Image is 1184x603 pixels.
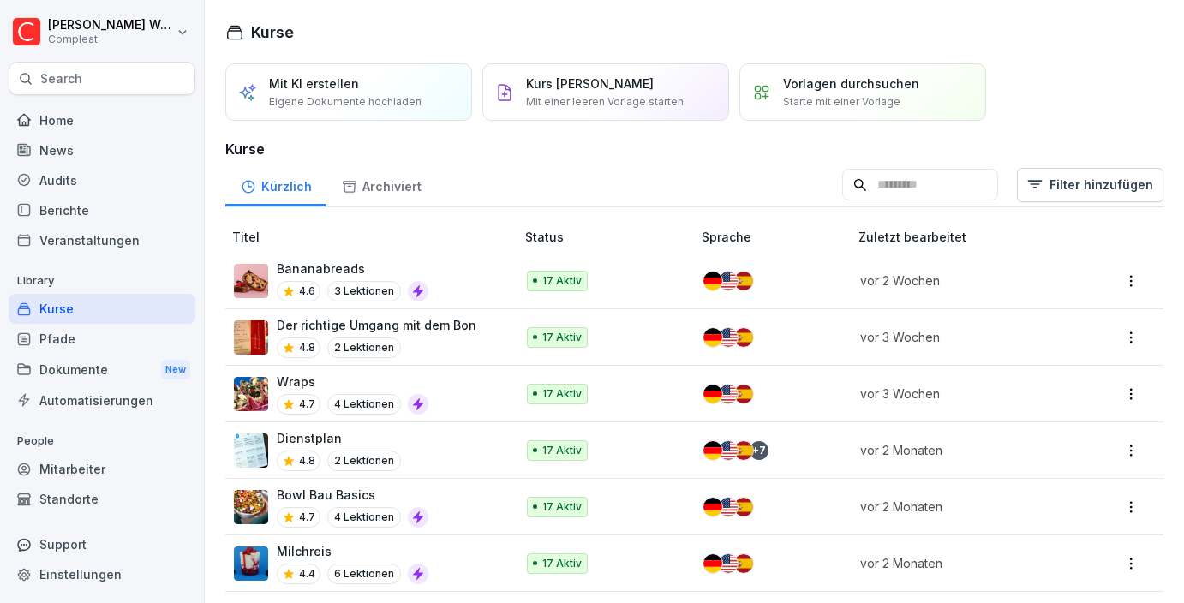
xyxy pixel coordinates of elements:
[299,340,315,355] p: 4.8
[542,443,582,458] p: 17 Aktiv
[327,451,401,471] p: 2 Lektionen
[9,267,195,295] p: Library
[734,272,753,290] img: es.svg
[232,228,518,246] p: Titel
[734,328,753,347] img: es.svg
[525,228,695,246] p: Status
[327,394,401,415] p: 4 Lektionen
[9,225,195,255] a: Veranstaltungen
[225,139,1163,159] h3: Kurse
[542,386,582,402] p: 17 Aktiv
[860,328,1064,346] p: vor 3 Wochen
[702,228,852,246] p: Sprache
[9,324,195,354] a: Pfade
[783,75,919,93] p: Vorlagen durchsuchen
[299,510,315,525] p: 4.7
[703,441,722,460] img: de.svg
[9,454,195,484] a: Mitarbeiter
[9,195,195,225] a: Berichte
[750,441,768,460] div: + 7
[703,385,722,403] img: de.svg
[234,433,268,468] img: izne627zotx0yvu6y8lmu3dt.png
[48,18,173,33] p: [PERSON_NAME] Welz
[734,441,753,460] img: es.svg
[327,507,401,528] p: 4 Lektionen
[526,75,654,93] p: Kurs [PERSON_NAME]
[277,542,428,560] p: Milchreis
[277,316,476,334] p: Der richtige Umgang mit dem Bon
[299,453,315,469] p: 4.8
[703,554,722,573] img: de.svg
[703,328,722,347] img: de.svg
[9,529,195,559] div: Support
[327,337,401,358] p: 2 Lektionen
[327,281,401,301] p: 3 Lektionen
[734,385,753,403] img: es.svg
[9,354,195,385] div: Dokumente
[251,21,294,44] h1: Kurse
[277,429,401,447] p: Dienstplan
[719,385,738,403] img: us.svg
[48,33,173,45] p: Compleat
[719,498,738,516] img: us.svg
[234,264,268,298] img: gbza9u3srtk7261bb70snsy5.png
[860,272,1064,290] p: vor 2 Wochen
[9,427,195,455] p: People
[860,385,1064,403] p: vor 3 Wochen
[719,328,738,347] img: us.svg
[234,320,268,355] img: ilmxo25lzxkadzr1zmia0lzb.png
[327,564,401,584] p: 6 Lektionen
[542,330,582,345] p: 17 Aktiv
[719,554,738,573] img: us.svg
[526,94,684,110] p: Mit einer leeren Vorlage starten
[234,546,268,581] img: w5xu6rbdgqj82vpoprfl4cgx.png
[277,486,428,504] p: Bowl Bau Basics
[234,490,268,524] img: w7rvutcsrnxgkwtja61o8t4d.png
[40,70,82,87] p: Search
[234,377,268,411] img: yet54viyy5xowpqmur0gsc79.png
[9,385,195,415] a: Automatisierungen
[9,354,195,385] a: DokumenteNew
[860,498,1064,516] p: vor 2 Monaten
[719,272,738,290] img: us.svg
[9,135,195,165] a: News
[1017,168,1163,202] button: Filter hinzufügen
[299,284,315,299] p: 4.6
[703,498,722,516] img: de.svg
[9,559,195,589] a: Einstellungen
[299,397,315,412] p: 4.7
[858,228,1085,246] p: Zuletzt bearbeitet
[269,94,422,110] p: Eigene Dokumente hochladen
[783,94,900,110] p: Starte mit einer Vorlage
[9,294,195,324] a: Kurse
[860,441,1064,459] p: vor 2 Monaten
[277,260,428,278] p: Bananabreads
[269,75,359,93] p: Mit KI erstellen
[542,273,582,289] p: 17 Aktiv
[9,105,195,135] a: Home
[734,498,753,516] img: es.svg
[299,566,315,582] p: 4.4
[860,554,1064,572] p: vor 2 Monaten
[326,163,436,206] a: Archiviert
[225,163,326,206] a: Kürzlich
[719,441,738,460] img: us.svg
[277,373,428,391] p: Wraps
[542,556,582,571] p: 17 Aktiv
[9,484,195,514] a: Standorte
[703,272,722,290] img: de.svg
[9,165,195,195] a: Audits
[161,360,190,379] div: New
